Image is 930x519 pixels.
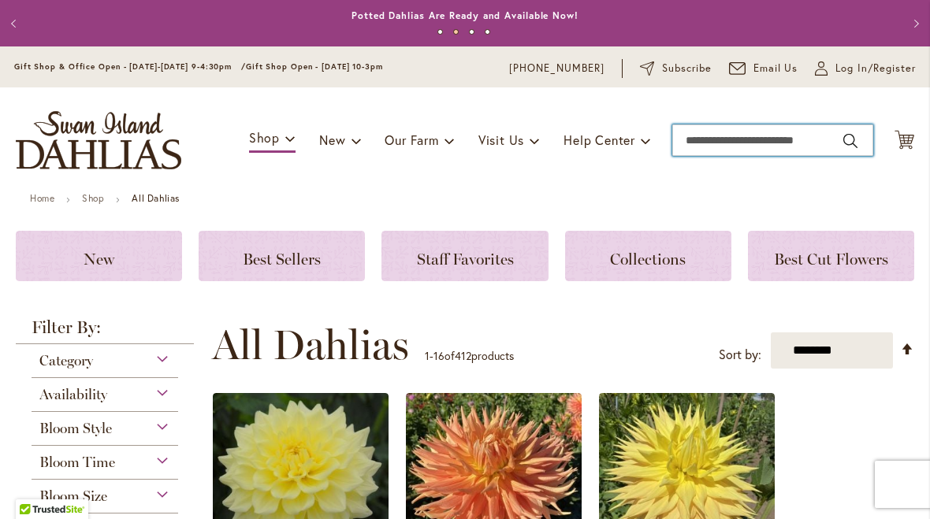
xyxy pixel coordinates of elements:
[249,129,280,146] span: Shop
[478,132,524,148] span: Visit Us
[16,231,182,281] a: New
[39,352,93,369] span: Category
[774,250,888,269] span: Best Cut Flowers
[453,29,459,35] button: 2 of 4
[132,192,180,204] strong: All Dahlias
[39,454,115,471] span: Bloom Time
[565,231,731,281] a: Collections
[729,61,798,76] a: Email Us
[898,8,930,39] button: Next
[748,231,914,281] a: Best Cut Flowers
[385,132,438,148] span: Our Farm
[212,321,409,369] span: All Dahlias
[425,348,430,363] span: 1
[82,192,104,204] a: Shop
[469,29,474,35] button: 3 of 4
[352,9,578,21] a: Potted Dahlias Are Ready and Available Now!
[319,132,345,148] span: New
[719,340,761,369] label: Sort by:
[485,29,490,35] button: 4 of 4
[564,132,635,148] span: Help Center
[455,348,471,363] span: 412
[39,386,107,403] span: Availability
[39,487,107,505] span: Bloom Size
[199,231,365,281] a: Best Sellers
[30,192,54,204] a: Home
[753,61,798,76] span: Email Us
[433,348,445,363] span: 16
[835,61,916,76] span: Log In/Register
[84,250,114,269] span: New
[243,250,321,269] span: Best Sellers
[16,319,194,344] strong: Filter By:
[39,420,112,437] span: Bloom Style
[381,231,548,281] a: Staff Favorites
[610,250,686,269] span: Collections
[12,463,56,507] iframe: Launch Accessibility Center
[14,61,246,72] span: Gift Shop & Office Open - [DATE]-[DATE] 9-4:30pm /
[437,29,443,35] button: 1 of 4
[509,61,604,76] a: [PHONE_NUMBER]
[246,61,383,72] span: Gift Shop Open - [DATE] 10-3pm
[815,61,916,76] a: Log In/Register
[417,250,514,269] span: Staff Favorites
[662,61,712,76] span: Subscribe
[16,111,181,169] a: store logo
[640,61,712,76] a: Subscribe
[425,343,514,369] p: - of products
